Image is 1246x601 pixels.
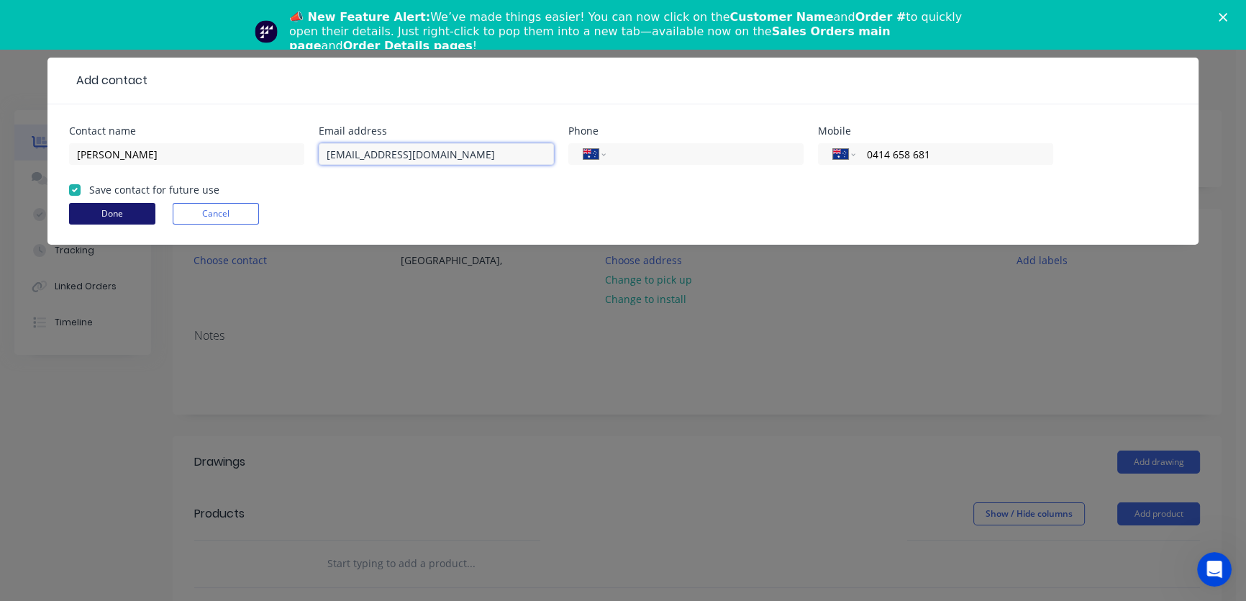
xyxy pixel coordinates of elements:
[173,203,259,225] button: Cancel
[69,203,155,225] button: Done
[69,126,304,136] div: Contact name
[818,126,1053,136] div: Mobile
[343,39,473,53] b: Order Details pages
[255,20,278,43] img: Profile image for Team
[289,24,890,53] b: Sales Orders main page
[1197,552,1232,587] iframe: Intercom live chat
[289,10,430,24] b: 📣 New Feature Alert:
[319,126,554,136] div: Email address
[289,10,968,53] div: We’ve made things easier! You can now click on the and to quickly open their details. Just right-...
[1219,13,1233,22] div: Close
[89,182,219,197] label: Save contact for future use
[729,10,833,24] b: Customer Name
[568,126,804,136] div: Phone
[855,10,906,24] b: Order #
[69,72,147,89] div: Add contact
